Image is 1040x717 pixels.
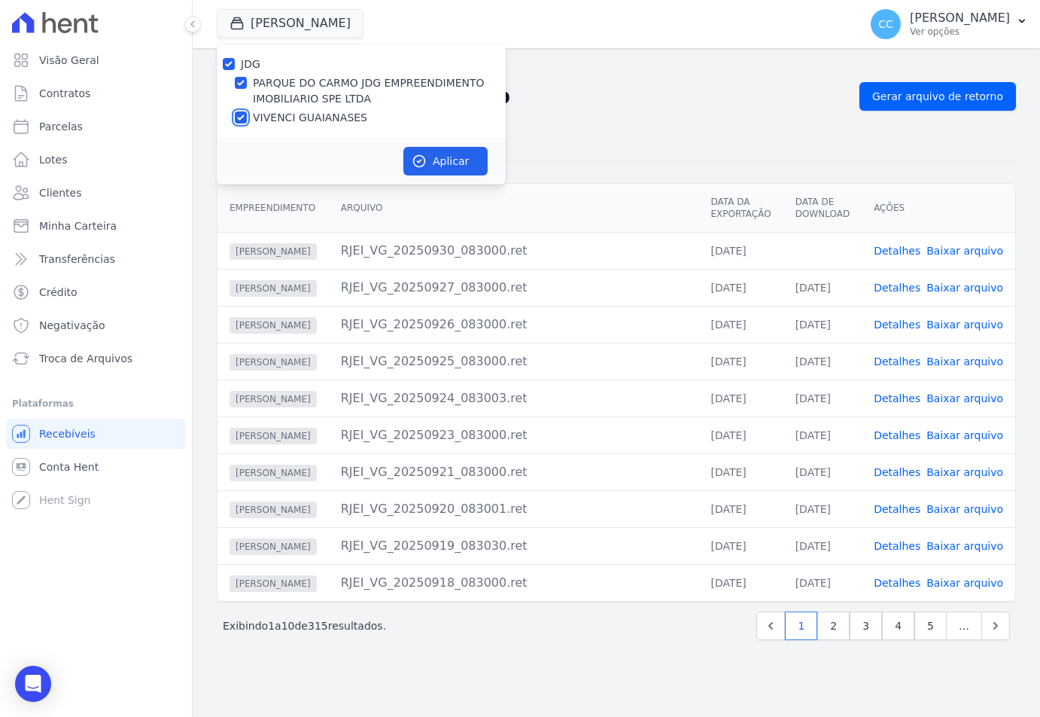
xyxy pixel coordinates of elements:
span: 1 [268,620,275,632]
td: [DATE] [783,306,862,343]
a: Detalhes [874,245,920,257]
a: Transferências [6,244,186,274]
a: Detalhes [874,503,920,515]
span: [PERSON_NAME] [230,354,317,371]
a: Detalhes [874,319,920,331]
a: Baixar arquivo [926,466,1003,478]
button: [PERSON_NAME] [217,9,363,38]
a: 5 [914,612,947,640]
p: [PERSON_NAME] [910,11,1010,26]
td: [DATE] [783,490,862,527]
span: Clientes [39,185,81,200]
td: [DATE] [783,416,862,453]
a: Clientes [6,178,186,208]
a: Negativação [6,310,186,340]
th: Data da Exportação [698,184,783,233]
a: Detalhes [874,282,920,294]
span: Minha Carteira [39,218,117,233]
span: [PERSON_NAME] [230,539,317,555]
a: Conta Hent [6,452,186,482]
div: RJEI_VG_20250930_083000.ret [341,242,687,260]
span: Recebíveis [39,426,96,441]
a: Baixar arquivo [926,282,1003,294]
p: Exibindo a de resultados. [223,618,386,633]
label: VIVENCI GUAIANASES [253,110,367,126]
a: Detalhes [874,355,920,368]
span: 10 [281,620,295,632]
a: Next [981,612,1010,640]
button: Aplicar [403,147,488,175]
span: Lotes [39,152,68,167]
span: 315 [308,620,328,632]
span: Parcelas [39,119,83,134]
span: Crédito [39,285,78,300]
div: RJEI_VG_20250920_083001.ret [341,500,687,518]
a: Minha Carteira [6,211,186,241]
div: RJEI_VG_20250918_083000.ret [341,574,687,592]
span: [PERSON_NAME] [230,280,317,297]
span: Gerar arquivo de retorno [872,89,1003,104]
a: Recebíveis [6,419,186,449]
a: Baixar arquivo [926,319,1003,331]
a: Parcelas [6,111,186,142]
td: [DATE] [698,306,783,343]
td: [DATE] [698,527,783,564]
a: Detalhes [874,392,920,404]
td: [DATE] [698,232,783,269]
a: Detalhes [874,540,920,552]
span: Transferências [39,252,115,267]
span: [PERSON_NAME] [230,243,317,260]
span: [PERSON_NAME] [230,502,317,518]
th: Data de Download [783,184,862,233]
a: Baixar arquivo [926,245,1003,257]
a: Visão Geral [6,45,186,75]
a: Baixar arquivo [926,577,1003,589]
button: CC [PERSON_NAME] Ver opções [859,3,1040,45]
th: Arquivo [329,184,699,233]
a: Lotes [6,145,186,175]
span: Visão Geral [39,53,99,68]
a: Baixar arquivo [926,355,1003,368]
th: Ações [862,184,1015,233]
span: [PERSON_NAME] [230,428,317,444]
a: Detalhes [874,429,920,441]
a: Previous [756,612,785,640]
span: [PERSON_NAME] [230,317,317,334]
div: RJEI_VG_20250925_083000.ret [341,352,687,371]
a: Baixar arquivo [926,540,1003,552]
td: [DATE] [783,380,862,416]
a: Crédito [6,277,186,307]
a: Baixar arquivo [926,503,1003,515]
div: RJEI_VG_20250926_083000.ret [341,316,687,334]
a: Contratos [6,78,186,108]
td: [DATE] [698,490,783,527]
a: Detalhes [874,466,920,478]
a: 1 [785,612,817,640]
td: [DATE] [698,380,783,416]
a: Baixar arquivo [926,429,1003,441]
span: [PERSON_NAME] [230,465,317,481]
span: Troca de Arquivos [39,351,132,366]
a: Troca de Arquivos [6,343,186,374]
h2: Exportações de Retorno [217,83,847,110]
td: [DATE] [698,343,783,380]
div: RJEI_VG_20250927_083000.ret [341,279,687,297]
div: Plataformas [12,395,180,413]
a: Detalhes [874,577,920,589]
td: [DATE] [783,343,862,380]
th: Empreendimento [217,184,329,233]
td: [DATE] [783,453,862,490]
td: [DATE] [783,564,862,601]
span: Negativação [39,318,105,333]
a: 4 [882,612,914,640]
label: PARQUE DO CARMO JDG EMPREENDIMENTO IMOBILIARIO SPE LTDA [253,75,506,107]
td: [DATE] [783,269,862,306]
span: [PERSON_NAME] [230,575,317,592]
a: Baixar arquivo [926,392,1003,404]
p: Ver opções [910,26,1010,38]
div: RJEI_VG_20250924_083003.ret [341,389,687,407]
span: Contratos [39,86,90,101]
div: RJEI_VG_20250921_083000.ret [341,463,687,481]
td: [DATE] [698,269,783,306]
td: [DATE] [783,527,862,564]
